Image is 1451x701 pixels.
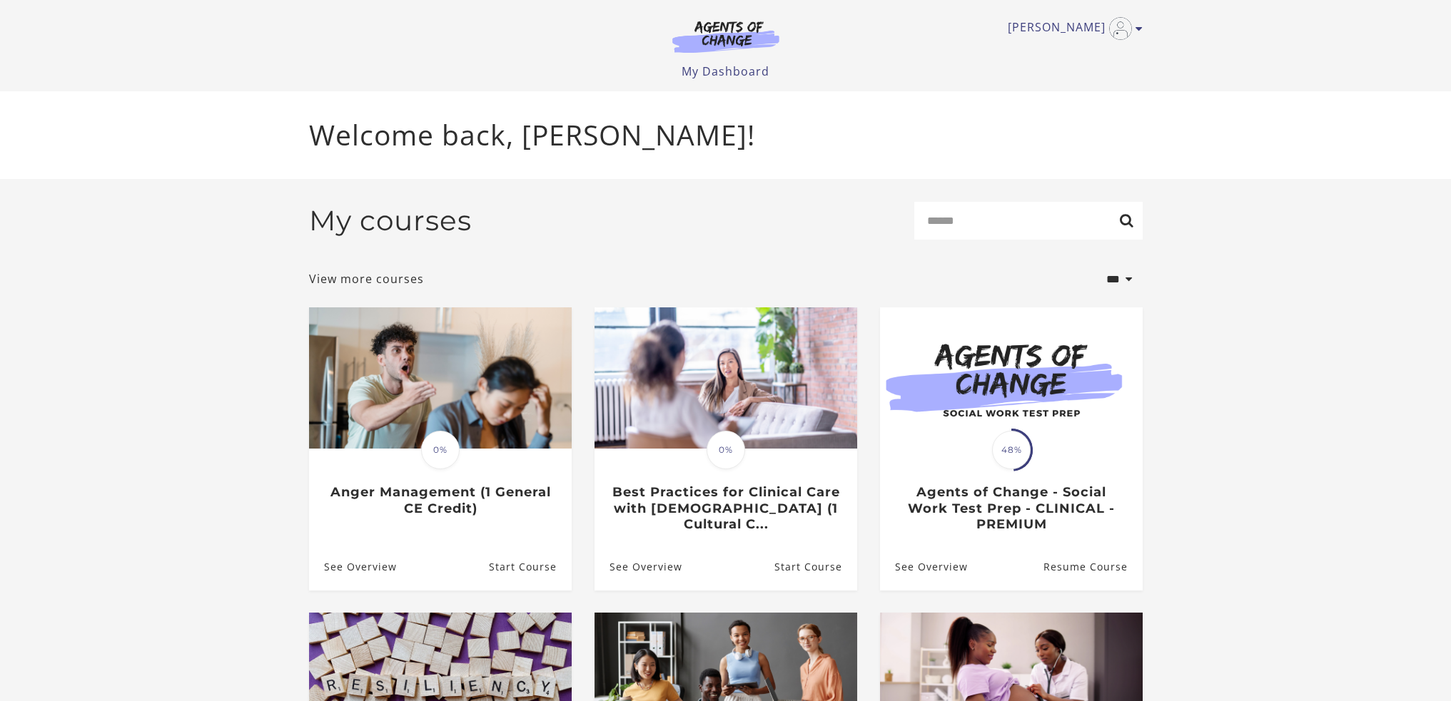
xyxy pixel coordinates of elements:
h2: My courses [309,204,472,237]
a: Anger Management (1 General CE Credit): Resume Course [488,543,571,590]
a: Agents of Change - Social Work Test Prep - CLINICAL - PREMIUM: Resume Course [1043,543,1142,590]
a: Agents of Change - Social Work Test Prep - CLINICAL - PREMIUM: See Overview [880,543,968,590]
a: My Dashboard [682,63,769,79]
span: 0% [707,431,745,469]
p: Welcome back, [PERSON_NAME]! [309,114,1143,156]
img: Agents of Change Logo [657,20,794,53]
span: 48% [992,431,1031,469]
span: 0% [421,431,460,469]
a: Anger Management (1 General CE Credit): See Overview [309,543,397,590]
a: Best Practices for Clinical Care with Asian Americans (1 Cultural C...: See Overview [595,543,682,590]
a: View more courses [309,270,424,287]
a: Toggle menu [1008,17,1136,40]
h3: Best Practices for Clinical Care with [DEMOGRAPHIC_DATA] (1 Cultural C... [610,484,841,533]
h3: Agents of Change - Social Work Test Prep - CLINICAL - PREMIUM [895,484,1127,533]
a: Best Practices for Clinical Care with Asian Americans (1 Cultural C...: Resume Course [774,543,856,590]
h3: Anger Management (1 General CE Credit) [324,484,556,516]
